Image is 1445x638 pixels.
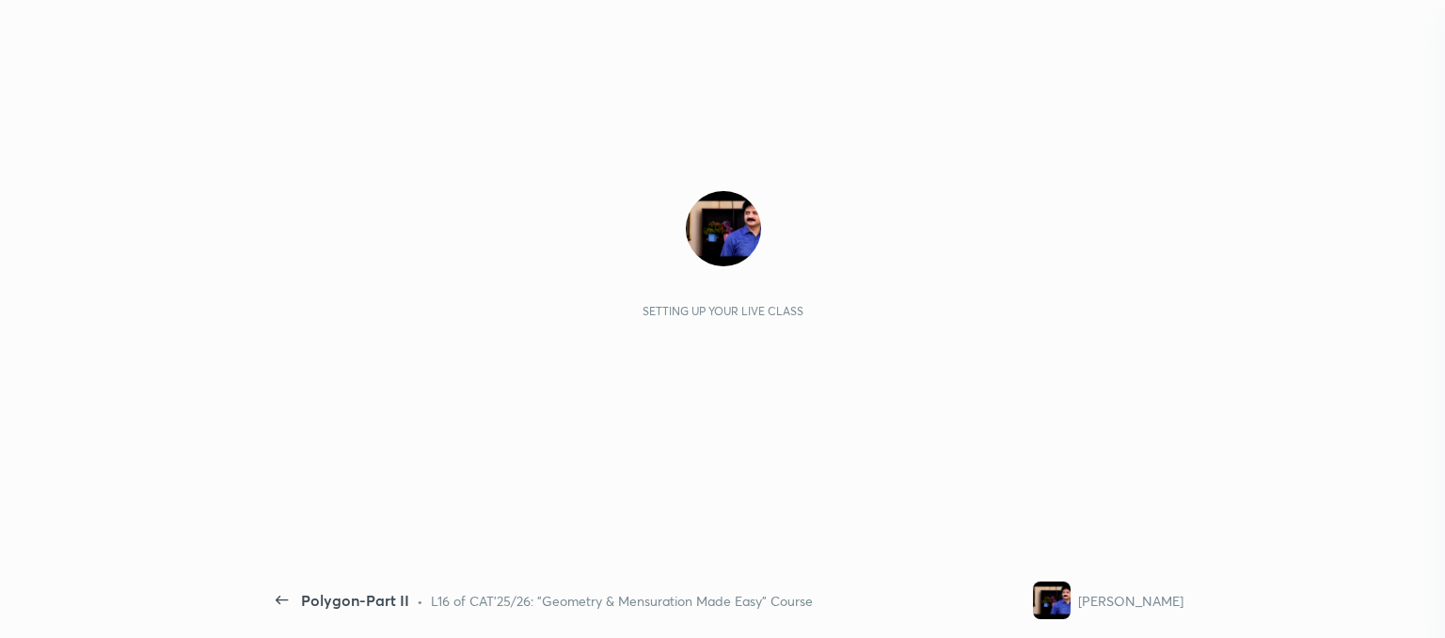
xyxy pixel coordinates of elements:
[1033,582,1071,619] img: a0f30a0c6af64d7ea217c9f4bc3710fc.jpg
[301,589,409,612] div: Polygon-Part II
[643,304,803,318] div: Setting up your live class
[417,591,423,611] div: •
[431,591,813,611] div: L16 of CAT'25/26: "Geometry & Mensuration Made Easy" Course
[1078,591,1183,611] div: [PERSON_NAME]
[686,191,761,266] img: a0f30a0c6af64d7ea217c9f4bc3710fc.jpg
